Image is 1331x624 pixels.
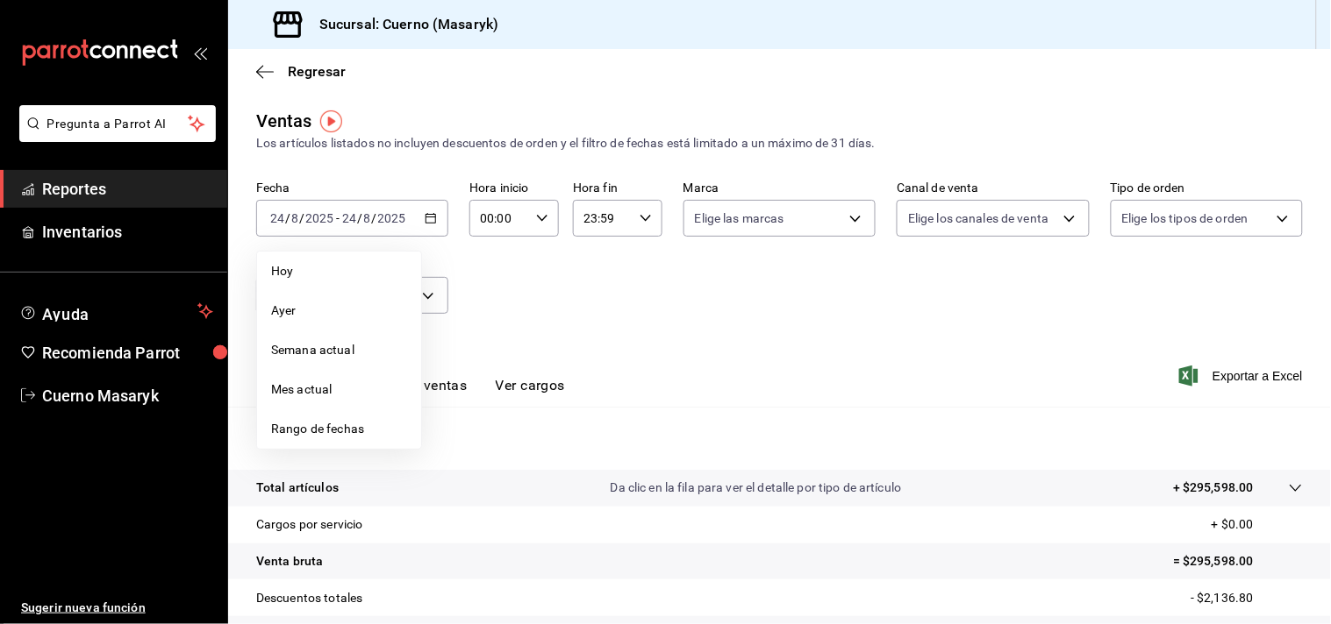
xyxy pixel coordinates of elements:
span: Elige las marcas [695,209,784,227]
div: Los artículos listados no incluyen descuentos de orden y el filtro de fechas está limitado a un m... [256,134,1303,152]
img: Tooltip marker [320,110,342,132]
a: Pregunta a Parrot AI [12,127,216,145]
input: ---- [304,211,334,225]
span: Ayer [271,301,407,320]
label: Marca [683,182,876,195]
button: Pregunta a Parrot AI [19,105,216,142]
span: Semana actual [271,341,407,359]
button: Ver cargos [496,377,566,407]
div: navigation tabs [284,377,565,407]
span: Elige los tipos de orden [1122,209,1249,227]
span: Pregunta a Parrot AI [47,115,189,133]
span: Regresar [288,63,346,80]
span: Reportes [42,177,213,201]
span: Hoy [271,262,407,280]
label: Tipo de orden [1111,182,1303,195]
span: Rango de fechas [271,420,407,438]
span: - [336,211,340,225]
span: / [357,211,362,225]
label: Fecha [256,182,448,195]
label: Hora inicio [469,182,559,195]
button: open_drawer_menu [193,46,207,60]
span: / [285,211,290,225]
input: -- [269,211,285,225]
p: - $2,136.80 [1191,589,1303,607]
span: / [372,211,377,225]
p: Da clic en la fila para ver el detalle por tipo de artículo [611,479,902,497]
p: = $295,598.00 [1173,552,1303,571]
label: Canal de venta [897,182,1089,195]
p: Venta bruta [256,552,323,571]
h3: Sucursal: Cuerno (Masaryk) [305,14,498,35]
span: Cuerno Masaryk [42,384,213,408]
label: Hora fin [573,182,662,195]
div: Ventas [256,108,312,134]
button: Regresar [256,63,346,80]
span: Recomienda Parrot [42,341,213,365]
p: Total artículos [256,479,339,497]
input: ---- [377,211,407,225]
input: -- [341,211,357,225]
span: Elige los canales de venta [908,209,1048,227]
p: + $295,598.00 [1173,479,1254,497]
p: + $0.00 [1212,515,1303,534]
span: Inventarios [42,220,213,244]
span: Mes actual [271,380,407,399]
span: Ayuda [42,301,190,322]
input: -- [290,211,299,225]
button: Ver ventas [398,377,468,407]
span: / [299,211,304,225]
p: Descuentos totales [256,589,362,607]
p: Cargos por servicio [256,515,363,534]
span: Sugerir nueva función [21,599,213,617]
input: -- [363,211,372,225]
button: Exportar a Excel [1183,365,1303,386]
p: Resumen [256,428,1303,449]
